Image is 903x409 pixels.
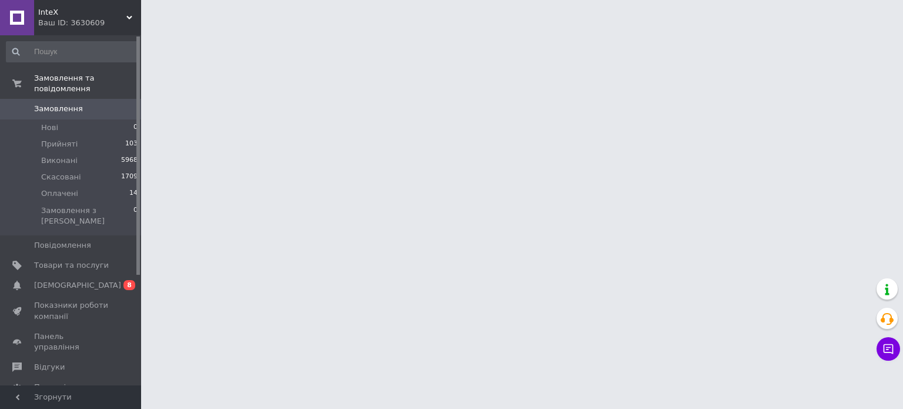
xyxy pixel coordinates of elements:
[877,337,900,361] button: Чат з покупцем
[129,188,138,199] span: 14
[34,331,109,353] span: Панель управління
[34,73,141,94] span: Замовлення та повідомлення
[41,172,81,182] span: Скасовані
[34,260,109,271] span: Товари та послуги
[121,155,138,166] span: 5968
[34,280,121,291] span: [DEMOGRAPHIC_DATA]
[34,300,109,321] span: Показники роботи компанії
[125,139,138,149] span: 103
[121,172,138,182] span: 1709
[41,155,78,166] span: Виконані
[6,41,139,62] input: Пошук
[41,205,133,227] span: Замовлення з [PERSON_NAME]
[34,382,66,393] span: Покупці
[41,188,78,199] span: Оплачені
[34,104,83,114] span: Замовлення
[133,205,138,227] span: 0
[41,122,58,133] span: Нові
[123,280,135,290] span: 8
[133,122,138,133] span: 0
[38,18,141,28] div: Ваш ID: 3630609
[41,139,78,149] span: Прийняті
[34,240,91,251] span: Повідомлення
[34,362,65,373] span: Відгуки
[38,7,126,18] span: InteX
